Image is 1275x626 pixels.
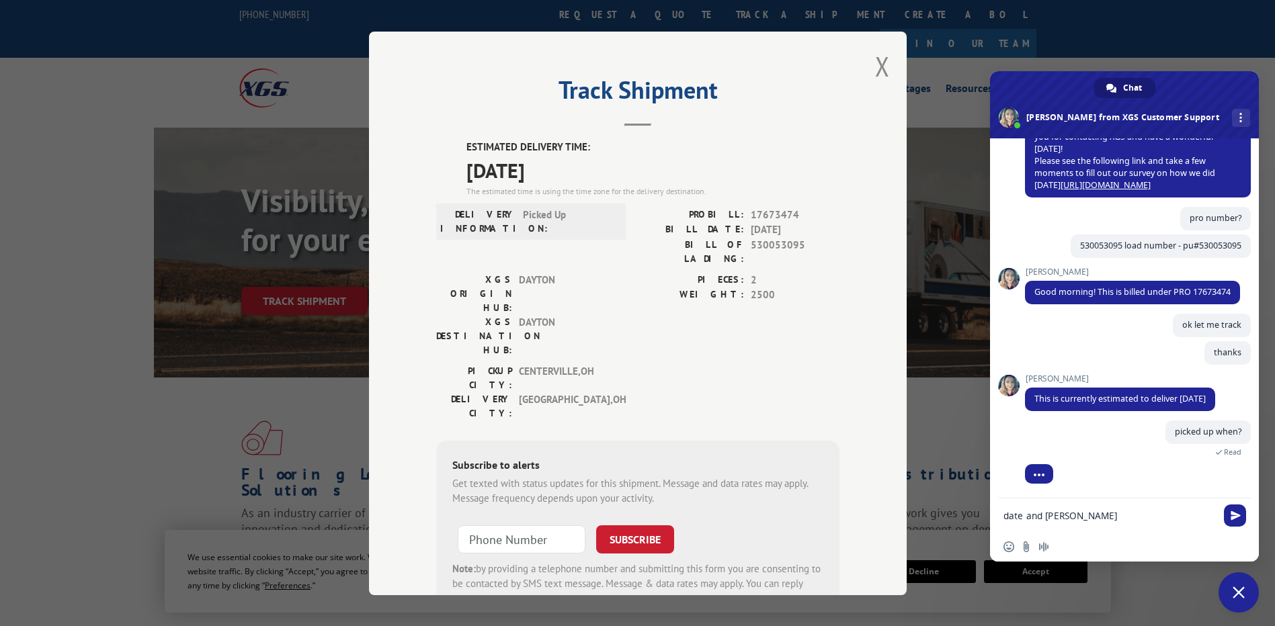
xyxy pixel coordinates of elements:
[1123,78,1142,98] span: Chat
[751,287,839,303] span: 2500
[1003,541,1014,552] span: Insert an emoji
[1094,78,1155,98] div: Chat
[751,207,839,222] span: 17673474
[519,314,610,357] span: DAYTON
[1190,212,1241,224] span: pro number?
[1080,240,1241,251] span: 530053095 load number - pu#530053095
[751,222,839,238] span: [DATE]
[596,525,674,553] button: SUBSCRIBE
[638,222,744,238] label: BILL DATE:
[436,272,512,314] label: XGS ORIGIN HUB:
[1025,374,1215,384] span: [PERSON_NAME]
[1182,319,1241,330] span: ok let me track
[1003,510,1216,522] textarea: Compose your message...
[638,207,744,222] label: PROBILL:
[440,207,516,235] label: DELIVERY INFORMATION:
[452,456,823,476] div: Subscribe to alerts
[452,476,823,506] div: Get texted with status updates for this shipment. Message and data rates may apply. Message frequ...
[436,392,512,420] label: DELIVERY CITY:
[1034,393,1206,404] span: This is currently estimated to deliver [DATE]
[436,81,839,106] h2: Track Shipment
[466,154,839,185] span: [DATE]
[1224,504,1246,527] span: Send
[523,207,614,235] span: Picked Up
[1175,426,1241,437] span: picked up when?
[519,392,610,420] span: [GEOGRAPHIC_DATA] , OH
[638,272,744,287] label: PIECES:
[458,525,585,553] input: Phone Number
[1038,541,1049,552] span: Audio message
[638,287,744,303] label: WEIGHT:
[452,562,476,574] strong: Note:
[1219,572,1259,613] div: Close chat
[751,237,839,265] span: 530053095
[436,363,512,392] label: PICKUP CITY:
[1034,119,1233,191] span: We look forward to hearing from you soon! Thank you for contacting XGS and have a wonderful [DATE...
[436,314,512,357] label: XGS DESTINATION HUB:
[875,48,890,84] button: Close modal
[466,140,839,155] label: ESTIMATED DELIVERY TIME:
[1214,347,1241,358] span: thanks
[1021,541,1032,552] span: Send a file
[519,363,610,392] span: CENTERVILLE , OH
[638,237,744,265] label: BILL OF LADING:
[466,185,839,197] div: The estimated time is using the time zone for the delivery destination.
[452,561,823,607] div: by providing a telephone number and submitting this form you are consenting to be contacted by SM...
[1224,447,1241,457] span: Read
[1232,109,1250,127] div: More channels
[1061,179,1151,191] a: [URL][DOMAIN_NAME]
[1034,286,1231,298] span: Good morning! This is billed under PRO 17673474
[519,272,610,314] span: DAYTON
[751,272,839,287] span: 2
[1025,267,1240,277] span: [PERSON_NAME]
